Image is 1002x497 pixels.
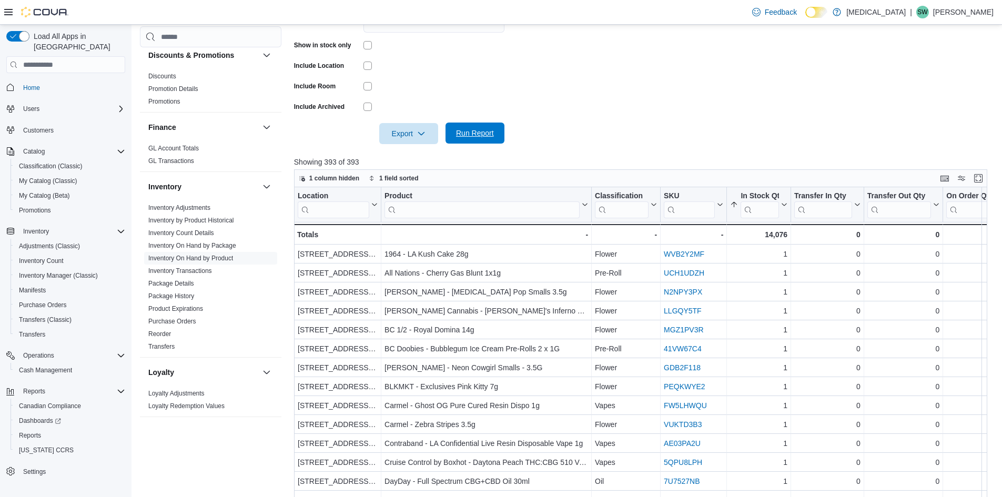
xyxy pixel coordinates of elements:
a: Manifests [15,284,50,297]
div: Flower [595,286,657,298]
div: SKU URL [664,191,715,218]
div: [STREET_ADDRESS][PERSON_NAME] [298,380,378,393]
div: 0 [794,380,861,393]
a: Transfers [148,343,175,350]
div: 0 [867,248,939,260]
button: Customers [2,123,129,138]
a: Purchase Orders [148,318,196,325]
div: Transfer In Qty [794,191,852,218]
a: GL Account Totals [148,145,199,152]
span: 1 field sorted [379,174,419,182]
a: Classification (Classic) [15,160,87,173]
label: Include Room [294,82,336,90]
div: [STREET_ADDRESS][PERSON_NAME] [298,418,378,431]
button: Export [379,123,438,144]
div: Pre-Roll [595,267,657,279]
a: Inventory by Product Historical [148,217,234,224]
div: [STREET_ADDRESS][PERSON_NAME] [298,248,378,260]
a: Home [19,82,44,94]
div: [STREET_ADDRESS][PERSON_NAME] [298,286,378,298]
a: Product Expirations [148,305,203,312]
input: Dark Mode [805,7,827,18]
div: 0 [794,437,861,450]
button: Manifests [11,283,129,298]
p: Showing 393 of 393 [294,157,995,167]
div: 0 [867,286,939,298]
div: Discounts & Promotions [140,70,281,112]
span: My Catalog (Classic) [15,175,125,187]
span: SW [917,6,927,18]
div: 0 [794,286,861,298]
button: Operations [2,348,129,363]
div: BLKMKT - Exclusives Pink Kitty 7g [384,380,588,393]
div: - [664,228,723,241]
span: Dashboards [19,417,61,425]
span: Discounts [148,72,176,80]
div: Finance [140,142,281,171]
button: Users [2,102,129,116]
button: Transfers [11,327,129,342]
div: [STREET_ADDRESS][PERSON_NAME] [298,323,378,336]
a: Inventory Count Details [148,229,214,237]
div: 14,076 [730,228,787,241]
div: [PERSON_NAME] - [MEDICAL_DATA] Pop Smalls 3.5g [384,286,588,298]
a: PEQKWYE2 [664,382,705,391]
span: Home [23,84,40,92]
div: Loyalty [140,387,281,417]
a: WVB2Y2MF [664,250,704,258]
div: Flower [595,361,657,374]
button: 1 column hidden [295,172,363,185]
img: Cova [21,7,68,17]
span: Canadian Compliance [15,400,125,412]
a: Promotions [148,98,180,105]
span: Promotion Details [148,85,198,93]
span: My Catalog (Classic) [19,177,77,185]
div: 0 [867,267,939,279]
span: Export [386,123,432,144]
span: Transfers (Classic) [15,313,125,326]
div: 0 [867,418,939,431]
button: Canadian Compliance [11,399,129,413]
button: Inventory Manager (Classic) [11,268,129,283]
a: Inventory On Hand by Package [148,242,236,249]
div: 0 [794,342,861,355]
button: Inventory [19,225,53,238]
span: Transfers [148,342,175,351]
button: Users [19,103,44,115]
a: My Catalog (Beta) [15,189,74,202]
div: 1 [730,418,787,431]
a: Inventory Adjustments [148,204,210,211]
button: Operations [19,349,58,362]
span: Reorder [148,330,171,338]
span: Adjustments (Classic) [15,240,125,252]
div: 0 [867,228,939,241]
span: Canadian Compliance [19,402,81,410]
div: BC 1/2 - Royal Domina 14g [384,323,588,336]
div: All Nations - Cherry Gas Blunt 1x1g [384,267,588,279]
button: Catalog [19,145,49,158]
span: Home [19,80,125,94]
span: Reports [19,385,125,398]
div: Carmel - Zebra Stripes 3.5g [384,418,588,431]
span: Loyalty Redemption Values [148,402,225,410]
a: GL Transactions [148,157,194,165]
div: Location [298,191,369,201]
div: Flower [595,248,657,260]
span: Cash Management [15,364,125,377]
div: 0 [794,305,861,317]
div: 1 [730,361,787,374]
span: Transfers [19,330,45,339]
div: [STREET_ADDRESS][PERSON_NAME] [298,267,378,279]
button: Promotions [11,203,129,218]
div: 0 [794,228,861,241]
button: Inventory [148,181,258,192]
a: Settings [19,465,50,478]
div: 0 [867,305,939,317]
a: N2NPY3PX [664,288,702,296]
div: Flower [595,380,657,393]
a: [US_STATE] CCRS [15,444,78,457]
button: Purchase Orders [11,298,129,312]
div: 1 [730,267,787,279]
span: Inventory Count [15,255,125,267]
